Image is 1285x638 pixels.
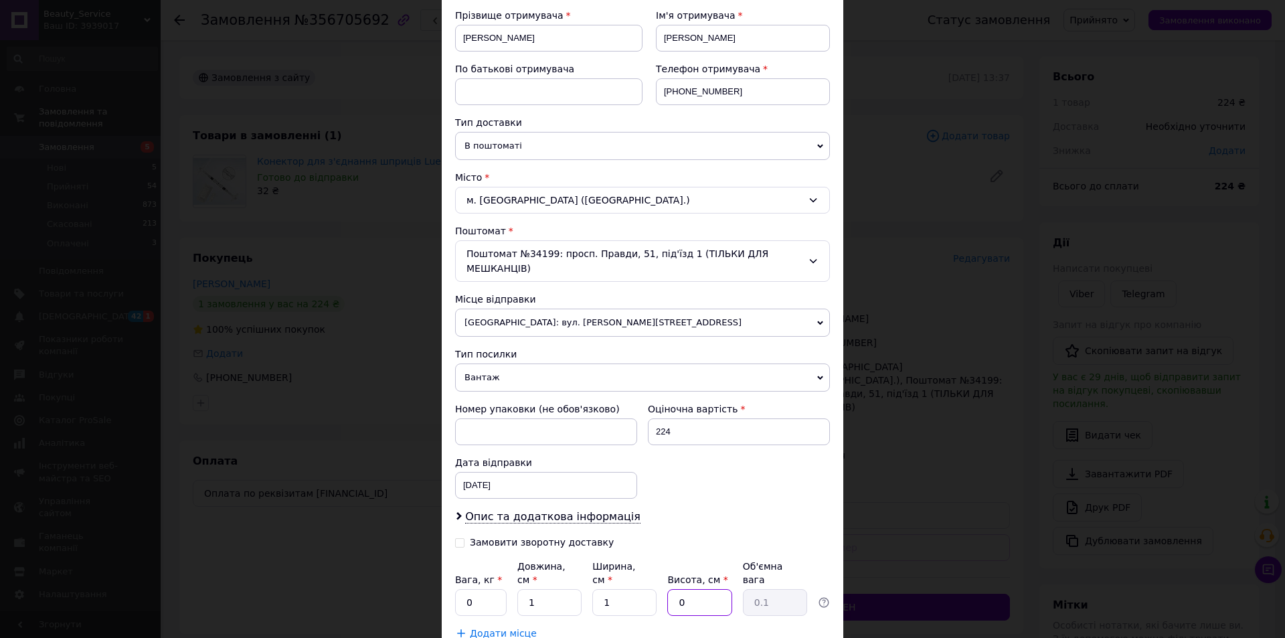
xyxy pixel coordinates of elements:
[455,64,574,74] span: По батькові отримувача
[455,132,830,160] span: В поштоматі
[455,402,637,416] div: Номер упаковки (не обов'язково)
[592,561,635,585] label: Ширина, см
[656,64,760,74] span: Телефон отримувача
[465,510,640,524] span: Опис та додаткова інформація
[455,364,830,392] span: Вантаж
[667,574,727,585] label: Висота, см
[455,309,830,337] span: [GEOGRAPHIC_DATA]: вул. [PERSON_NAME][STREET_ADDRESS]
[656,78,830,105] input: +380
[648,402,830,416] div: Оціночна вартість
[656,10,736,21] span: Ім'я отримувача
[455,574,502,585] label: Вага, кг
[455,171,830,184] div: Місто
[470,537,614,548] div: Замовити зворотну доставку
[455,117,522,128] span: Тип доставки
[743,560,807,586] div: Об'ємна вага
[455,456,637,469] div: Дата відправки
[455,187,830,214] div: м. [GEOGRAPHIC_DATA] ([GEOGRAPHIC_DATA].)
[455,10,564,21] span: Прізвище отримувача
[517,561,566,585] label: Довжина, см
[455,349,517,360] span: Тип посилки
[455,224,830,238] div: Поштомат
[455,240,830,282] div: Поштомат №34199: просп. Правди, 51, під'їзд 1 (ТІЛЬКИ ДЛЯ МЕШКАНЦІВ)
[455,294,536,305] span: Місце відправки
